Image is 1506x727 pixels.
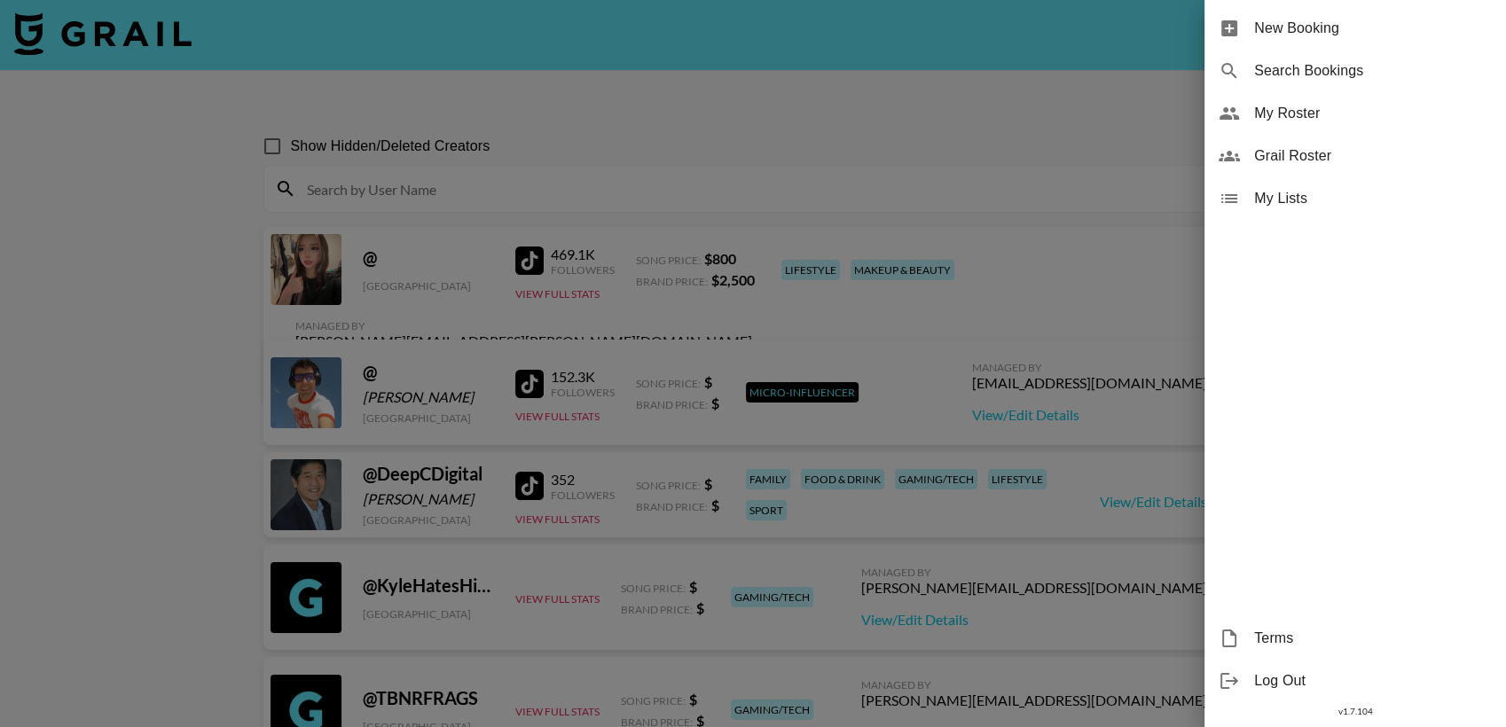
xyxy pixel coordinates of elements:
[1204,177,1506,220] div: My Lists
[1254,103,1492,124] span: My Roster
[1204,660,1506,702] div: Log Out
[1204,50,1506,92] div: Search Bookings
[1254,188,1492,209] span: My Lists
[1254,670,1492,692] span: Log Out
[1254,60,1492,82] span: Search Bookings
[1204,617,1506,660] div: Terms
[1204,135,1506,177] div: Grail Roster
[1254,18,1492,39] span: New Booking
[1204,702,1506,721] div: v 1.7.104
[1254,145,1492,167] span: Grail Roster
[1204,7,1506,50] div: New Booking
[1204,92,1506,135] div: My Roster
[1254,628,1492,649] span: Terms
